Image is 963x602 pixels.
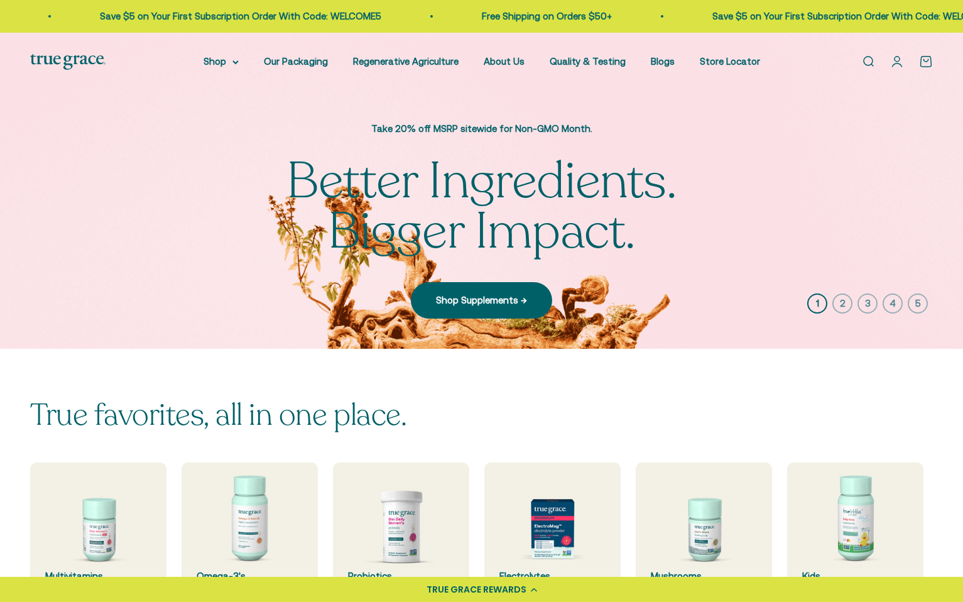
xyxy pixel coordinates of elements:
[908,293,928,314] button: 5
[30,462,166,599] a: Multivitamins
[427,583,526,596] div: TRUE GRACE REWARDS
[182,462,318,599] a: Omega-3's
[475,11,605,21] a: Free Shipping on Orders $50+
[484,56,525,67] a: About Us
[832,293,852,314] button: 2
[275,121,689,136] p: Take 20% off MSRP sitewide for Non-GMO Month.
[204,54,239,69] summary: Shop
[807,293,827,314] button: 1
[636,462,772,599] a: Mushrooms
[348,569,454,584] div: Probiotics
[802,569,908,584] div: Kids
[857,293,878,314] button: 3
[484,462,621,599] a: Electrolytes
[651,569,757,584] div: Mushrooms
[197,569,303,584] div: Omega-3's
[30,395,406,435] split-lines: True favorites, all in one place.
[550,56,626,67] a: Quality & Testing
[45,569,151,584] div: Multivitamins
[264,56,328,67] a: Our Packaging
[93,9,374,24] p: Save $5 on Your First Subscription Order With Code: WELCOME5
[411,282,552,319] a: Shop Supplements →
[333,462,469,599] a: Probiotics
[353,56,459,67] a: Regenerative Agriculture
[700,56,760,67] a: Store Locator
[651,56,675,67] a: Blogs
[787,462,923,599] a: Kids
[499,569,606,584] div: Electrolytes
[883,293,903,314] button: 4
[286,147,677,266] split-lines: Better Ingredients. Bigger Impact.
